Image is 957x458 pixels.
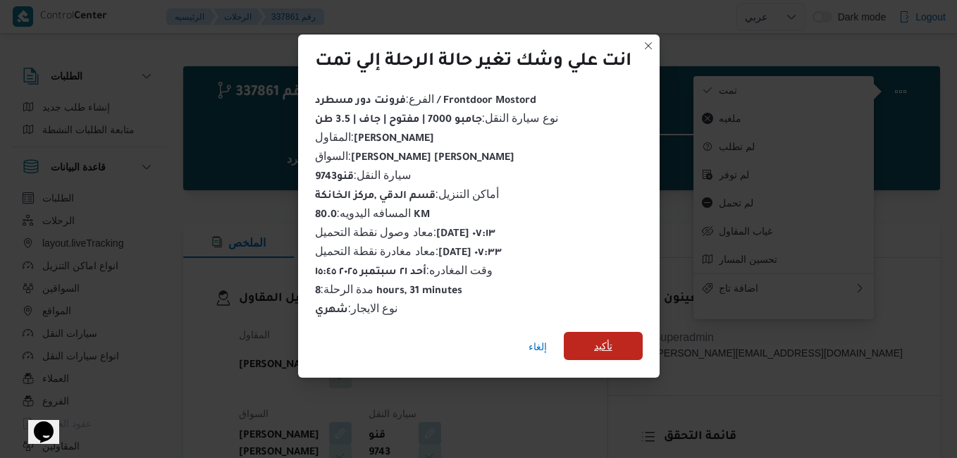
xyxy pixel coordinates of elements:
div: انت علي وشك تغير حالة الرحلة إلي تمت [315,51,631,74]
b: [DATE] ٠٧:١٣ [436,229,495,240]
b: قنو9743 [315,172,354,183]
button: تأكيد [564,332,643,360]
span: نوع سيارة النقل : [315,112,558,124]
iframe: chat widget [14,402,59,444]
span: سيارة النقل : [315,169,412,181]
b: [PERSON_NAME] [354,134,434,145]
span: نوع الايجار : [315,302,398,314]
b: 80.0 KM [315,210,431,221]
b: فرونت دور مسطرد / Frontdoor Mostord [315,96,536,107]
button: Closes this modal window [640,37,657,54]
b: قسم الدقي ,مركز الخانكة [315,191,436,202]
b: [DATE] ٠٧:٣٣ [438,248,502,259]
span: السواق : [315,150,514,162]
b: [PERSON_NAME] [PERSON_NAME] [351,153,514,164]
button: إلغاء [523,333,552,361]
b: أحد ٢١ سبتمبر ٢٠٢٥ ١٥:٤٥ [315,267,426,278]
span: مدة الرحلة : [315,283,463,295]
span: تأكيد [594,338,612,354]
span: المسافه اليدويه : [315,207,431,219]
span: الفرع : [315,93,536,105]
span: معاد مغادرة نقطة التحميل : [315,245,502,257]
span: إلغاء [529,338,547,355]
b: جامبو 7000 | مفتوح | جاف | 3.5 طن [315,115,482,126]
span: وقت المغادره : [315,264,493,276]
b: 8 hours, 31 minutes [315,286,463,297]
span: أماكن التنزيل : [315,188,500,200]
b: شهري [315,305,348,316]
span: معاد وصول نقطة التحميل : [315,226,496,238]
span: المقاول : [315,131,434,143]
